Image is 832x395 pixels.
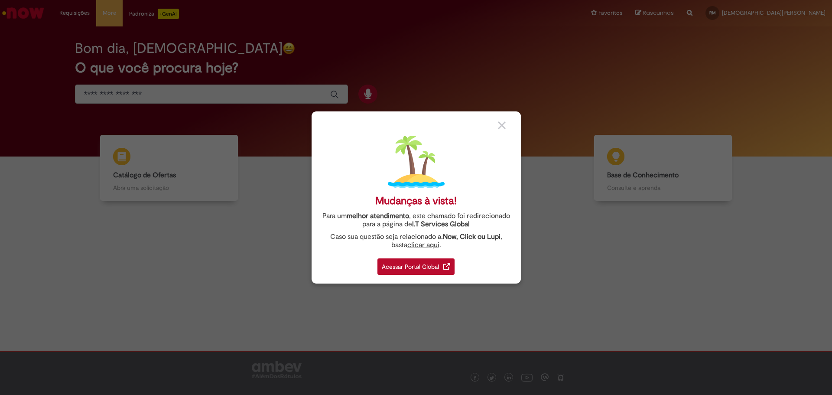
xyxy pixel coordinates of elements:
[443,263,450,270] img: redirect_link.png
[375,195,457,207] div: Mudanças à vista!
[377,258,455,275] div: Acessar Portal Global
[347,212,409,220] strong: melhor atendimento
[388,134,445,190] img: island.png
[498,121,506,129] img: close_button_grey.png
[318,212,514,229] div: Para um , este chamado foi redirecionado para a página de
[407,236,439,249] a: clicar aqui
[412,215,470,229] a: I.T Services Global
[441,232,500,241] strong: .Now, Click ou Lupi
[377,254,455,275] a: Acessar Portal Global
[318,233,514,249] div: Caso sua questão seja relacionado a , basta .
